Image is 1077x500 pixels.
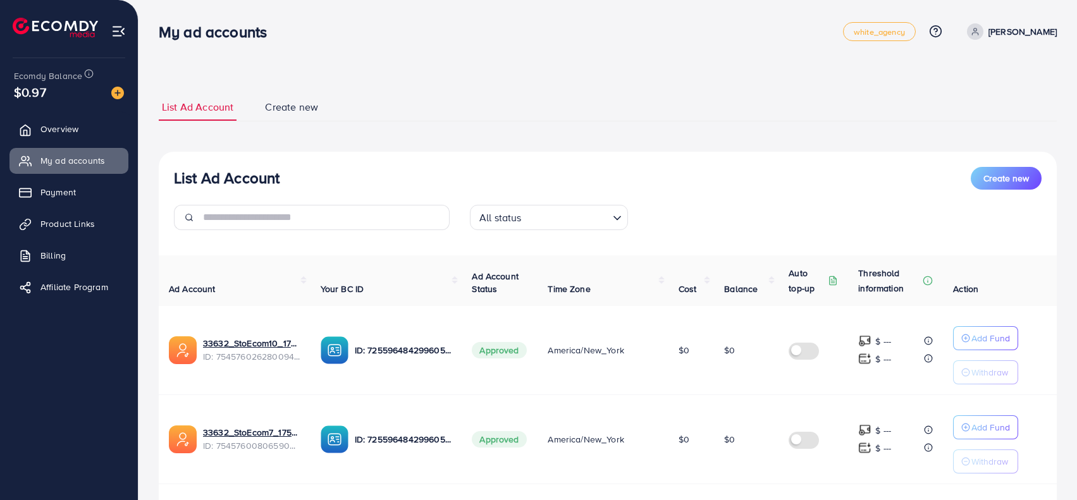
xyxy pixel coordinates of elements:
img: top-up amount [858,352,871,365]
span: Ecomdy Balance [14,70,82,82]
a: Product Links [9,211,128,236]
div: Search for option [470,205,628,230]
p: [PERSON_NAME] [988,24,1057,39]
img: ic-ba-acc.ded83a64.svg [321,425,348,453]
p: $ --- [875,351,891,367]
img: top-up amount [858,334,871,348]
span: Cost [679,283,697,295]
button: Withdraw [953,360,1018,384]
span: Create new [983,172,1029,185]
button: Add Fund [953,326,1018,350]
span: $0 [679,344,689,357]
span: America/New_York [548,344,624,357]
img: menu [111,24,126,39]
p: ID: 7255964842996056065 [355,343,452,358]
span: $0 [724,344,735,357]
p: Auto top-up [789,265,825,296]
span: Approved [472,342,526,358]
span: Billing [40,249,66,262]
span: Product Links [40,217,95,230]
span: white_agency [854,28,905,36]
span: Your BC ID [321,283,364,295]
span: Balance [724,283,758,295]
span: $0 [724,433,735,446]
a: white_agency [843,22,916,41]
span: Time Zone [548,283,590,295]
img: top-up amount [858,441,871,454]
span: Ad Account [169,283,216,295]
img: ic-ads-acc.e4c84228.svg [169,425,197,453]
p: $ --- [875,441,891,456]
h3: My ad accounts [159,23,277,41]
span: $0.97 [14,83,46,101]
p: Add Fund [971,420,1010,435]
div: <span class='underline'>33632_StoEcom7_1756884208465</span></br>7545760080659005456 [203,426,300,452]
a: 33632_StoEcom10_1756884312947 [203,337,300,350]
a: Billing [9,243,128,268]
span: ID: 7545760262800949256 [203,350,300,363]
button: Add Fund [953,415,1018,439]
span: Approved [472,431,526,448]
a: My ad accounts [9,148,128,173]
p: $ --- [875,423,891,438]
button: Create new [971,167,1042,190]
span: Create new [265,100,318,114]
img: image [111,87,124,99]
p: Add Fund [971,331,1010,346]
a: 33632_StoEcom7_1756884208465 [203,426,300,439]
span: ID: 7545760080659005456 [203,439,300,452]
span: Action [953,283,978,295]
span: $0 [679,433,689,446]
p: ID: 7255964842996056065 [355,432,452,447]
img: top-up amount [858,424,871,437]
p: $ --- [875,334,891,349]
span: My ad accounts [40,154,105,167]
a: [PERSON_NAME] [962,23,1057,40]
p: Withdraw [971,365,1008,380]
a: Payment [9,180,128,205]
img: ic-ads-acc.e4c84228.svg [169,336,197,364]
span: Ad Account Status [472,270,519,295]
span: Payment [40,186,76,198]
span: Overview [40,123,78,135]
span: Affiliate Program [40,281,108,293]
img: logo [13,18,98,37]
p: Threshold information [858,265,920,296]
a: Affiliate Program [9,274,128,300]
span: List Ad Account [162,100,233,114]
span: America/New_York [548,433,624,446]
div: <span class='underline'>33632_StoEcom10_1756884312947</span></br>7545760262800949256 [203,337,300,363]
input: Search for option [526,206,608,227]
p: Withdraw [971,454,1008,469]
button: Withdraw [953,449,1018,473]
h3: List Ad Account [174,169,280,187]
span: All status [477,209,524,227]
a: Overview [9,116,128,142]
img: ic-ba-acc.ded83a64.svg [321,336,348,364]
